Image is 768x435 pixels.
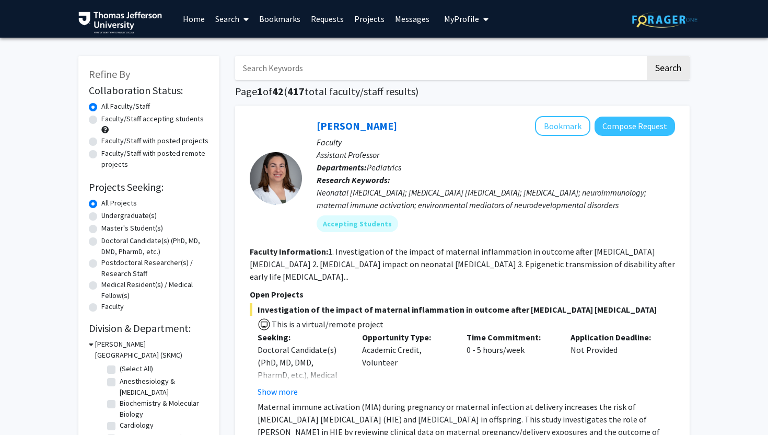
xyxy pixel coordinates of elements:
[8,388,44,427] iframe: Chat
[317,186,675,211] div: Neonatal [MEDICAL_DATA]; [MEDICAL_DATA] [MEDICAL_DATA]; [MEDICAL_DATA]; neuroimmunology; maternal...
[390,1,435,37] a: Messages
[101,257,209,279] label: Postdoctoral Researcher(s) / Research Staff
[317,215,398,232] mat-chip: Accepting Students
[120,376,206,398] label: Anesthesiology & [MEDICAL_DATA]
[250,246,675,282] fg-read-more: 1. Investigation of the impact of maternal inflammation in outcome after [MEDICAL_DATA] [MEDICAL_...
[254,1,306,37] a: Bookmarks
[317,119,397,132] a: [PERSON_NAME]
[78,12,162,33] img: Thomas Jefferson University Logo
[89,84,209,97] h2: Collaboration Status:
[101,101,150,112] label: All Faculty/Staff
[271,319,383,329] span: This is a virtual/remote project
[257,85,263,98] span: 1
[258,385,298,398] button: Show more
[563,331,667,398] div: Not Provided
[101,113,204,124] label: Faculty/Staff accepting students
[647,56,690,80] button: Search
[367,162,401,173] span: Pediatrics
[317,175,390,185] b: Research Keywords:
[258,344,346,406] div: Doctoral Candidate(s) (PhD, MD, DMD, PharmD, etc.), Medical Resident(s) / Medical Fellow(s)
[210,1,254,37] a: Search
[101,301,124,312] label: Faculty
[306,1,349,37] a: Requests
[317,136,675,148] p: Faculty
[101,135,208,146] label: Faculty/Staff with posted projects
[317,148,675,161] p: Assistant Professor
[120,363,153,374] label: (Select All)
[571,331,659,344] p: Application Deadline:
[89,181,209,193] h2: Projects Seeking:
[101,210,157,221] label: Undergraduate(s)
[95,339,209,361] h3: [PERSON_NAME][GEOGRAPHIC_DATA] (SKMC)
[120,398,206,420] label: Biochemistry & Molecular Biology
[535,116,590,136] button: Add Elizabeth Wright-Jin to Bookmarks
[444,14,479,24] span: My Profile
[250,246,328,257] b: Faculty Information:
[89,67,130,81] span: Refine By
[258,331,346,344] p: Seeking:
[250,303,675,316] span: Investigation of the impact of maternal inflammation in outcome after [MEDICAL_DATA] [MEDICAL_DATA]
[354,331,459,398] div: Academic Credit, Volunteer
[235,85,690,98] h1: Page of ( total faculty/staff results)
[272,85,284,98] span: 42
[101,235,209,257] label: Doctoral Candidate(s) (PhD, MD, DMD, PharmD, etc.)
[120,420,154,431] label: Cardiology
[101,148,209,170] label: Faculty/Staff with posted remote projects
[287,85,305,98] span: 417
[250,288,675,301] p: Open Projects
[632,12,697,28] img: ForagerOne Logo
[89,322,209,335] h2: Division & Department:
[101,198,137,209] label: All Projects
[595,117,675,136] button: Compose Request to Elizabeth Wright-Jin
[178,1,210,37] a: Home
[235,56,645,80] input: Search Keywords
[101,279,209,301] label: Medical Resident(s) / Medical Fellow(s)
[362,331,451,344] p: Opportunity Type:
[349,1,390,37] a: Projects
[317,162,367,173] b: Departments:
[459,331,563,398] div: 0 - 5 hours/week
[467,331,555,344] p: Time Commitment:
[101,223,163,234] label: Master's Student(s)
